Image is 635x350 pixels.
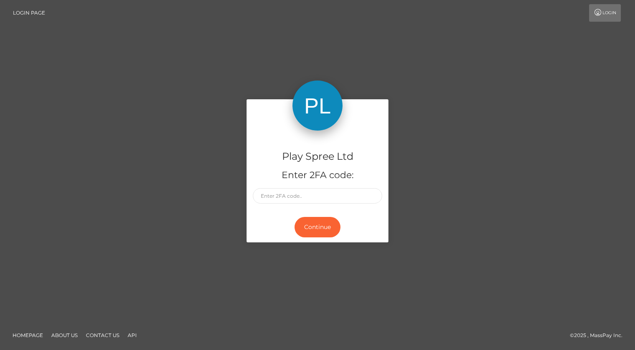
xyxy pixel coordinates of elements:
input: Enter 2FA code.. [253,188,382,204]
a: Homepage [9,329,46,342]
a: Contact Us [83,329,123,342]
h4: Play Spree Ltd [253,149,382,164]
img: Play Spree Ltd [292,81,343,131]
a: Login Page [13,4,45,22]
a: API [124,329,140,342]
div: © 2025 , MassPay Inc. [570,331,629,340]
a: About Us [48,329,81,342]
a: Login [589,4,621,22]
h5: Enter 2FA code: [253,169,382,182]
button: Continue [295,217,340,237]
